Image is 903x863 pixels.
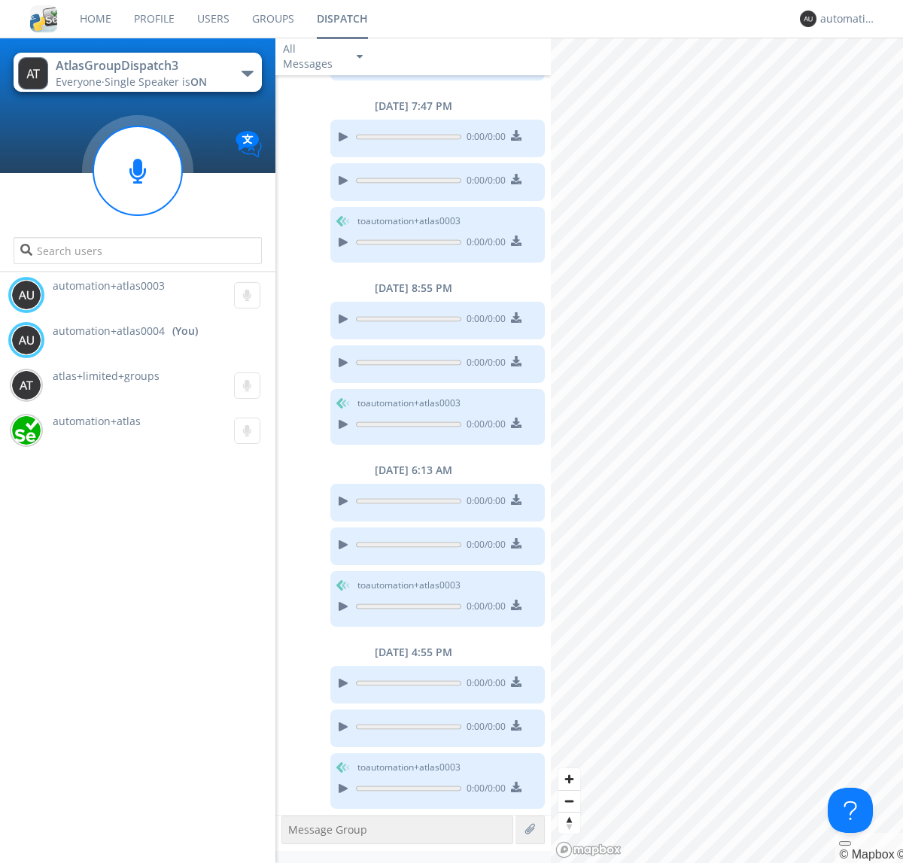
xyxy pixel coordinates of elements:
[461,538,506,555] span: 0:00 / 0:00
[56,57,225,74] div: AtlasGroupDispatch3
[11,280,41,310] img: 373638.png
[839,848,894,861] a: Mapbox
[53,278,165,293] span: automation+atlas0003
[236,131,262,157] img: Translation enabled
[461,600,506,616] span: 0:00 / 0:00
[56,74,225,90] div: Everyone ·
[53,414,141,428] span: automation+atlas
[53,324,165,339] span: automation+atlas0004
[461,174,506,190] span: 0:00 / 0:00
[461,312,506,329] span: 0:00 / 0:00
[461,676,506,693] span: 0:00 / 0:00
[839,841,851,846] button: Toggle attribution
[461,356,506,372] span: 0:00 / 0:00
[461,782,506,798] span: 0:00 / 0:00
[14,53,261,92] button: AtlasGroupDispatch3Everyone·Single Speaker isON
[511,130,521,141] img: download media button
[461,236,506,252] span: 0:00 / 0:00
[511,538,521,548] img: download media button
[11,325,41,355] img: 373638.png
[511,600,521,610] img: download media button
[275,281,551,296] div: [DATE] 8:55 PM
[558,791,580,812] span: Zoom out
[190,74,207,89] span: ON
[558,813,580,834] span: Reset bearing to north
[357,397,461,410] span: to automation+atlas0003
[461,720,506,737] span: 0:00 / 0:00
[800,11,816,27] img: 373638.png
[511,494,521,505] img: download media button
[275,463,551,478] div: [DATE] 6:13 AM
[511,312,521,323] img: download media button
[53,369,160,383] span: atlas+limited+groups
[828,788,873,833] iframe: Toggle Customer Support
[511,418,521,428] img: download media button
[461,494,506,511] span: 0:00 / 0:00
[275,645,551,660] div: [DATE] 4:55 PM
[820,11,877,26] div: automation+atlas0004
[30,5,57,32] img: cddb5a64eb264b2086981ab96f4c1ba7
[511,782,521,792] img: download media button
[357,579,461,592] span: to automation+atlas0003
[357,55,363,59] img: caret-down-sm.svg
[275,99,551,114] div: [DATE] 7:47 PM
[14,237,261,264] input: Search users
[11,370,41,400] img: 373638.png
[461,418,506,434] span: 0:00 / 0:00
[357,761,461,774] span: to automation+atlas0003
[105,74,207,89] span: Single Speaker is
[555,841,622,858] a: Mapbox logo
[461,130,506,147] span: 0:00 / 0:00
[511,676,521,687] img: download media button
[558,768,580,790] button: Zoom in
[511,720,521,731] img: download media button
[283,41,343,71] div: All Messages
[172,324,198,339] div: (You)
[511,236,521,246] img: download media button
[11,415,41,445] img: d2d01cd9b4174d08988066c6d424eccd
[558,812,580,834] button: Reset bearing to north
[18,57,48,90] img: 373638.png
[511,356,521,366] img: download media button
[558,790,580,812] button: Zoom out
[357,214,461,228] span: to automation+atlas0003
[511,174,521,184] img: download media button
